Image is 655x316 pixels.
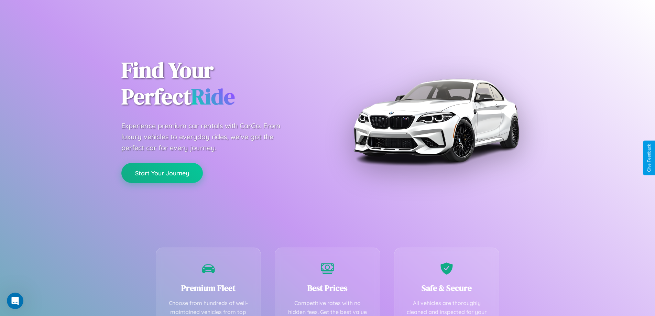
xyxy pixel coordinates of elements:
div: Give Feedback [647,144,652,172]
p: Experience premium car rentals with CarGo. From luxury vehicles to everyday rides, we've got the ... [121,120,293,153]
h1: Find Your Perfect [121,57,317,110]
img: Premium BMW car rental vehicle [350,34,522,206]
h3: Best Prices [285,282,370,294]
h3: Safe & Secure [405,282,489,294]
iframe: Intercom live chat [7,293,23,309]
button: Start Your Journey [121,163,203,183]
span: Ride [191,81,235,111]
h3: Premium Fleet [166,282,251,294]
